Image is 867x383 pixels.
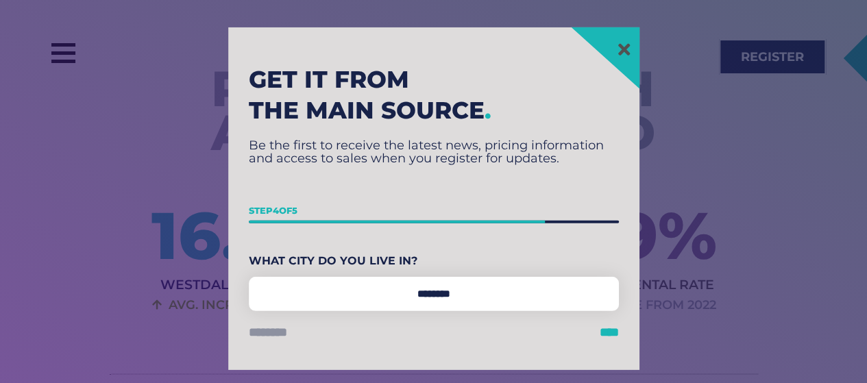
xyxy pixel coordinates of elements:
p: Be the first to receive the latest news, pricing information and access to sales when you registe... [249,139,619,165]
label: What City Do You Live In? [249,251,619,271]
span: . [485,95,491,124]
span: 5 [292,204,297,215]
p: Step of [249,200,619,221]
span: 4 [273,204,279,215]
h2: Get it from the main source [249,64,619,125]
